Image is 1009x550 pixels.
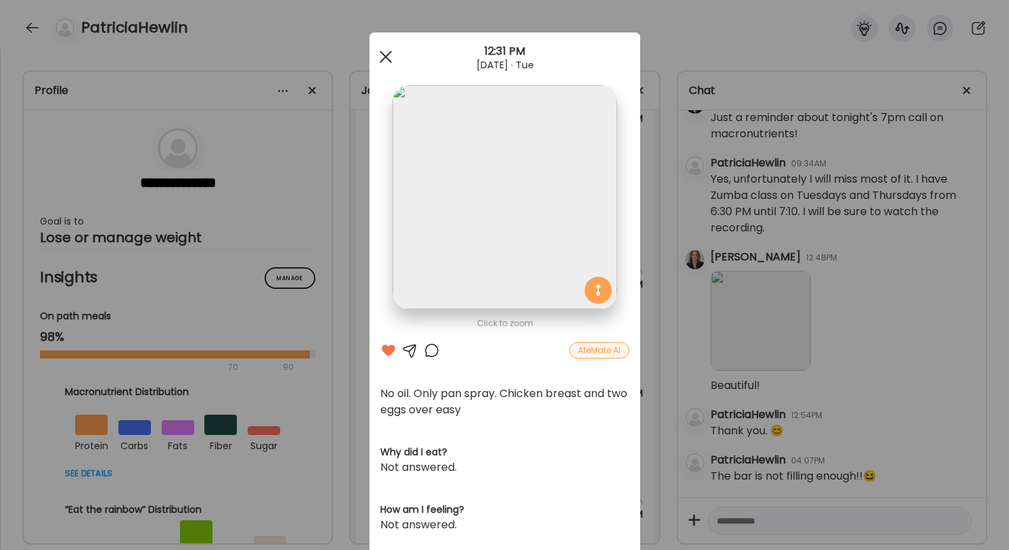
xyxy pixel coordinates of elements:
div: 12:31 PM [369,43,640,60]
div: No oil. Only pan spray. Chicken breast and two eggs over easy [380,386,629,418]
h3: Why did I eat? [380,445,629,459]
div: Not answered. [380,517,629,533]
h3: How am I feeling? [380,503,629,517]
img: images%2FmZqu9VpagTe18dCbHwWVMLxYdAy2%2F6LbwZsAYY585U0gwPyPi%2Fh2tRyLLqU2g2OVwPpSCu_1080 [393,85,616,309]
div: [DATE] · Tue [369,60,640,70]
div: Click to zoom [380,315,629,331]
div: AteMate AI [569,342,629,359]
div: Not answered. [380,459,629,476]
